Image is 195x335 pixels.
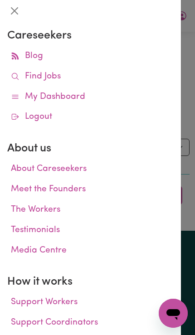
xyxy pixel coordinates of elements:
[7,87,174,107] a: My Dashboard
[7,275,174,289] h2: How it works
[7,67,174,87] a: Find Jobs
[7,29,174,43] h2: Careseekers
[7,241,174,261] a: Media Centre
[7,292,174,313] a: Support Workers
[7,220,174,241] a: Testimonials
[7,313,174,333] a: Support Coordinators
[159,299,188,328] iframe: Button to launch messaging window
[7,46,174,67] a: Blog
[7,180,174,200] a: Meet the Founders
[7,142,174,155] h2: About us
[7,159,174,180] a: About Careseekers
[7,200,174,220] a: The Workers
[7,107,174,127] a: Logout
